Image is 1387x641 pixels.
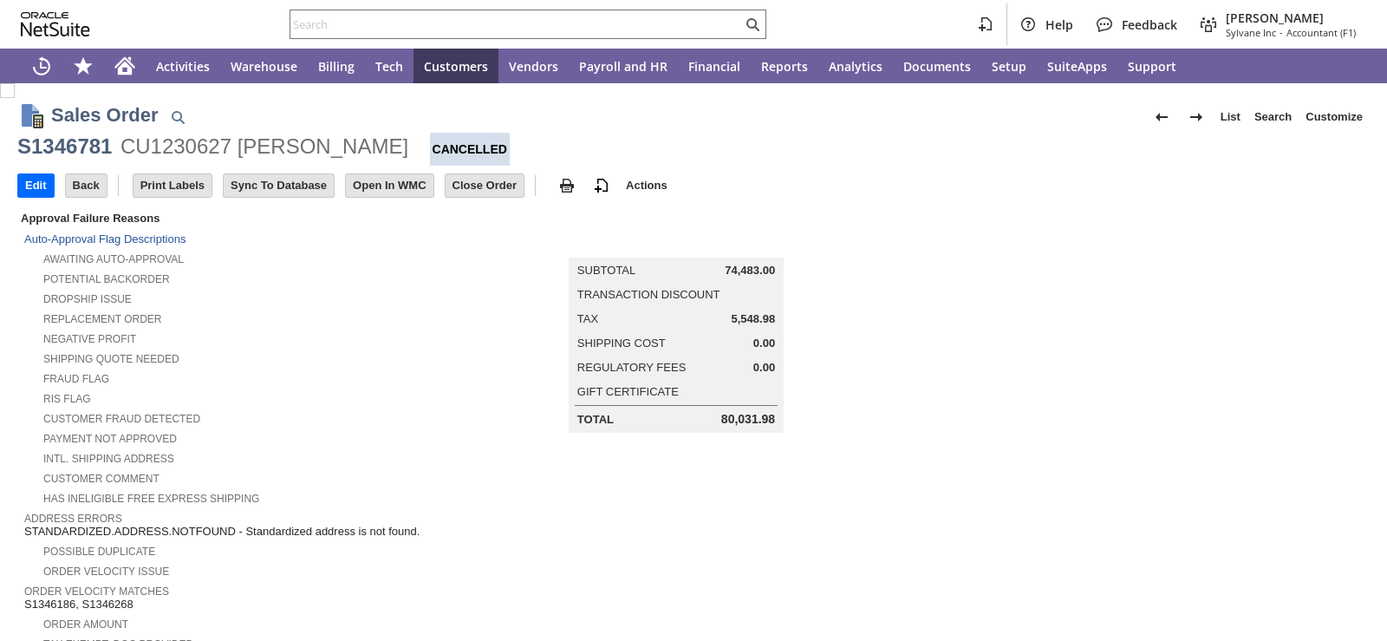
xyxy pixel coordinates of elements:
[21,12,90,36] svg: logo
[43,453,174,465] a: Intl. Shipping Address
[761,58,808,75] span: Reports
[577,337,666,350] a: Shipping Cost
[1151,107,1172,128] img: Previous
[751,49,818,83] a: Reports
[446,174,524,197] input: Close Order
[577,385,679,398] a: Gift Certificate
[346,174,433,197] input: Open In WMC
[43,546,155,558] a: Possible Duplicate
[375,58,403,75] span: Tech
[51,101,159,129] h1: Sales Order
[577,264,635,277] a: Subtotal
[725,264,775,278] span: 74,483.00
[31,56,52,76] svg: Recent Records
[43,293,132,305] a: Dropship Issue
[1280,26,1283,39] span: -
[557,175,577,196] img: print.svg
[43,413,200,425] a: Customer Fraud Detected
[43,353,179,365] a: Shipping Quote Needed
[591,175,612,196] img: add-record.svg
[156,58,210,75] span: Activities
[424,58,488,75] span: Customers
[1214,103,1247,131] a: List
[1226,26,1276,39] span: Sylvane Inc
[753,337,775,350] span: 0.00
[742,14,763,35] svg: Search
[24,585,169,598] a: Order Velocity Matches
[1299,103,1370,131] a: Customize
[753,361,775,375] span: 0.00
[1122,16,1177,33] span: Feedback
[619,179,674,192] a: Actions
[1286,26,1356,39] span: Accountant (F1)
[220,49,308,83] a: Warehouse
[893,49,981,83] a: Documents
[1128,58,1176,75] span: Support
[73,56,94,76] svg: Shortcuts
[577,312,598,325] a: Tax
[1186,107,1207,128] img: Next
[24,513,122,525] a: Address Errors
[1247,103,1299,131] a: Search
[24,598,133,612] span: S1346186, S1346268
[509,58,558,75] span: Vendors
[365,49,413,83] a: Tech
[992,58,1026,75] span: Setup
[577,361,686,374] a: Regulatory Fees
[66,174,107,197] input: Back
[678,49,751,83] a: Financial
[318,58,355,75] span: Billing
[43,618,128,631] a: Order Amount
[43,313,161,325] a: Replacement Order
[104,49,146,83] a: Home
[688,58,740,75] span: Financial
[721,412,775,427] span: 80,031.98
[120,133,408,160] div: CU1230627 [PERSON_NAME]
[308,49,365,83] a: Billing
[17,133,112,160] div: S1346781
[43,333,136,345] a: Negative Profit
[1117,49,1187,83] a: Support
[579,58,667,75] span: Payroll and HR
[133,174,212,197] input: Print Labels
[43,566,169,578] a: Order Velocity Issue
[413,49,498,83] a: Customers
[577,413,614,426] a: Total
[62,49,104,83] div: Shortcuts
[43,393,91,405] a: RIS flag
[1047,58,1107,75] span: SuiteApps
[43,373,109,385] a: Fraud Flag
[1037,49,1117,83] a: SuiteApps
[43,433,177,445] a: Payment not approved
[17,208,461,228] div: Approval Failure Reasons
[24,232,186,245] a: Auto-Approval Flag Descriptions
[231,58,297,75] span: Warehouse
[498,49,569,83] a: Vendors
[24,525,420,539] span: STANDARDIZED.ADDRESS.NOTFOUND - Standardized address is not found.
[829,58,882,75] span: Analytics
[18,174,54,197] input: Edit
[146,49,220,83] a: Activities
[569,49,678,83] a: Payroll and HR
[43,253,184,265] a: Awaiting Auto-Approval
[981,49,1037,83] a: Setup
[167,107,188,128] img: Quick Find
[43,473,160,485] a: Customer Comment
[290,14,742,35] input: Search
[903,58,971,75] span: Documents
[43,273,170,285] a: Potential Backorder
[430,133,510,166] div: Cancelled
[577,288,720,301] a: Transaction Discount
[21,49,62,83] a: Recent Records
[1045,16,1073,33] span: Help
[1226,10,1356,26] span: [PERSON_NAME]
[732,312,776,326] span: 5,548.98
[818,49,893,83] a: Analytics
[114,56,135,76] svg: Home
[43,493,259,505] a: Has Ineligible Free Express Shipping
[224,174,334,197] input: Sync To Database
[569,230,784,258] caption: Summary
